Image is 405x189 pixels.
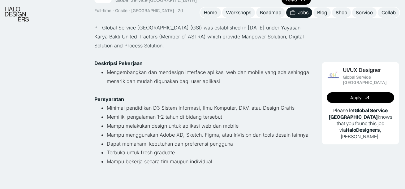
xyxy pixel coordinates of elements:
[94,86,311,95] p: ‍
[298,9,308,16] div: Jobs
[256,7,285,18] a: Roadmap
[94,8,111,13] div: Full-time
[329,107,388,120] b: Global Service [GEOGRAPHIC_DATA]
[94,23,311,50] p: PT Global Service [GEOGRAPHIC_DATA] (GSI) was established in [DATE] under Yayasan Karya Bakti Uni...
[128,8,131,13] div: ·
[94,166,311,175] p: ‍
[381,9,396,16] div: Collab
[352,7,377,18] a: Service
[346,127,380,133] b: HaloDesigners
[226,9,251,16] div: Workshops
[94,96,124,102] strong: Persyaratan
[115,8,127,13] div: Onsite
[286,7,312,18] a: Jobs
[336,9,347,16] div: Shop
[107,121,311,130] li: Mampu melakukan design untuk aplikasi web dan mobile
[131,8,174,13] div: [GEOGRAPHIC_DATA]
[350,95,361,100] div: Apply
[107,68,311,86] li: Mengembangkan dan mendesign interface aplikasi web dan mobile yang ada sehingga menarik dan mudah...
[107,148,311,157] li: Terbuka untuk fresh graduate
[204,9,217,16] div: Home
[107,157,311,166] li: Mampu bekerja secara tim maupun individual
[327,107,394,139] p: Please let knows that you found this job via , [PERSON_NAME]!
[260,9,281,16] div: Roadmap
[107,103,311,112] li: Minimal pendidikan D3 Sistem Informasi, Ilmu Komputer, DKV, atau Design Grafis
[175,8,177,13] div: ·
[317,9,327,16] div: Blog
[200,7,221,18] a: Home
[327,69,340,82] img: Job Image
[343,67,381,73] div: UI/UX Designer
[94,50,311,59] p: ‍
[313,7,331,18] a: Blog
[107,139,311,148] li: Dapat memahami kebutuhan dan preferensi pengguna
[112,8,114,13] div: ·
[332,7,351,18] a: Shop
[94,60,143,66] strong: Deskripsi Pekerjaan
[178,8,183,13] div: 2d
[378,7,399,18] a: Collab
[343,75,394,85] div: Global Service [GEOGRAPHIC_DATA]
[356,9,373,16] div: Service
[327,92,394,103] a: Apply
[222,7,255,18] a: Workshops
[107,130,311,139] li: Mampu menggunakan Adobe XD, Sketch, Figma, atau InVision dan tools desain lainnya
[107,112,311,121] li: Memiliki pengalaman 1-2 tahun di bidang tersebut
